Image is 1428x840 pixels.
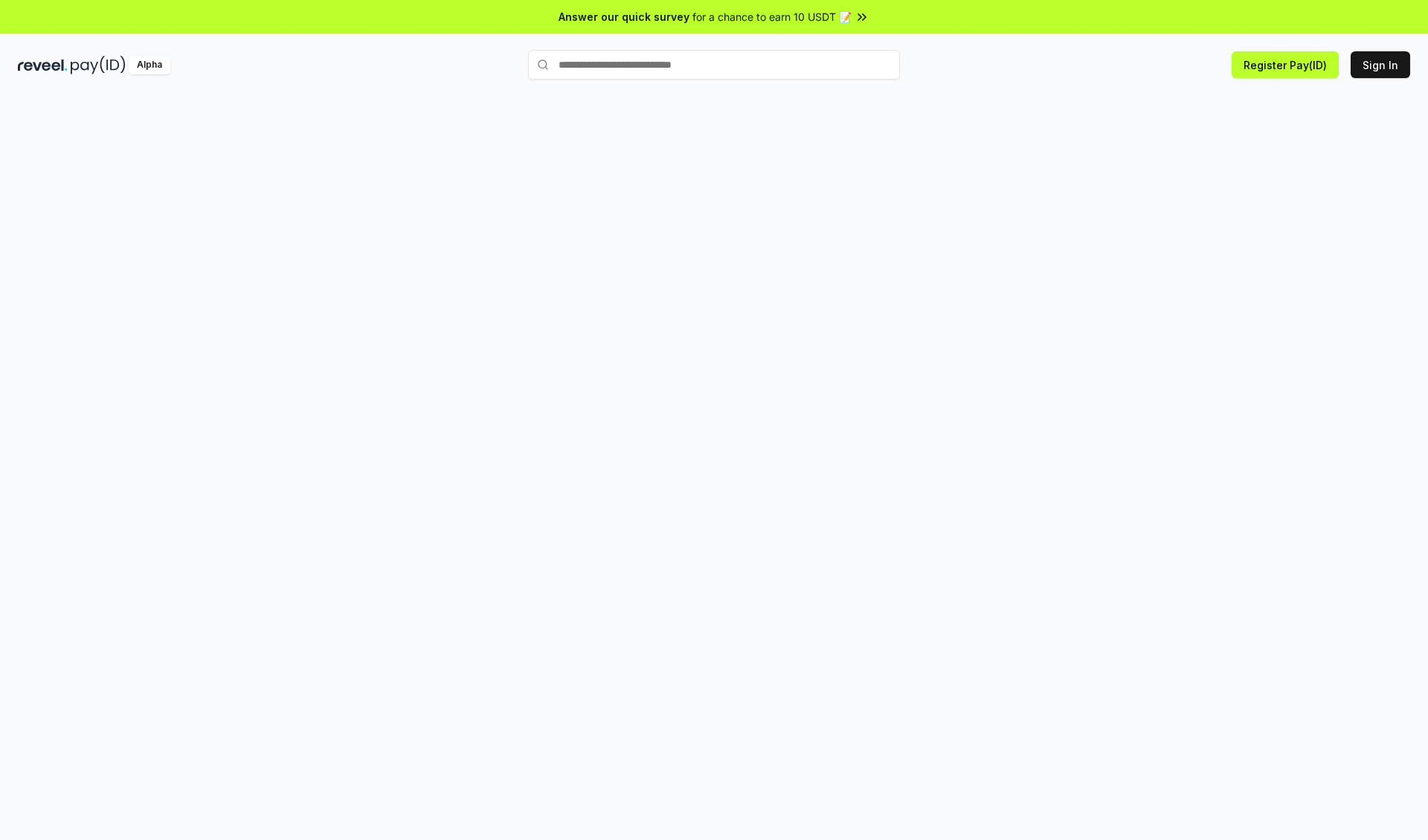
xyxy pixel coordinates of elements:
span: for a chance to earn 10 USDT 📝 [692,9,852,25]
img: pay_id [71,56,126,74]
img: reveel_dark [18,56,68,74]
span: Answer our quick survey [559,9,689,25]
div: Alpha [129,56,170,74]
button: Register Pay(ID) [1232,51,1339,78]
button: Sign In [1351,51,1410,78]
